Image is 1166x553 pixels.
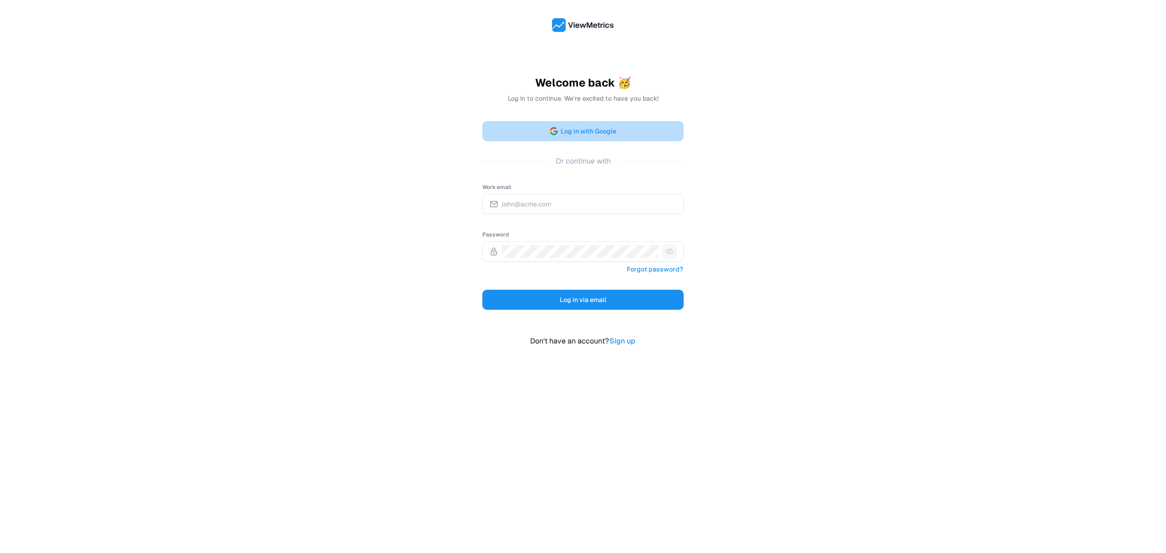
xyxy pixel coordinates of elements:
[482,290,684,310] button: Log in via email
[482,76,684,90] h1: Welcome back 🥳
[626,263,684,275] a: Forgot password?
[547,156,620,167] span: Or continue with
[482,121,684,141] button: Log in with Google
[482,335,684,347] p: Don't have an account?
[561,126,616,137] span: Log in with Google
[482,184,511,191] label: Work email
[609,335,636,347] a: Sign up
[482,94,684,103] p: Log in to continue. We're excited to have you back!
[502,198,677,210] input: john@acme.com
[560,294,606,305] span: Log in via email
[552,18,614,32] img: ViewMetrics's logo
[482,231,509,238] label: Password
